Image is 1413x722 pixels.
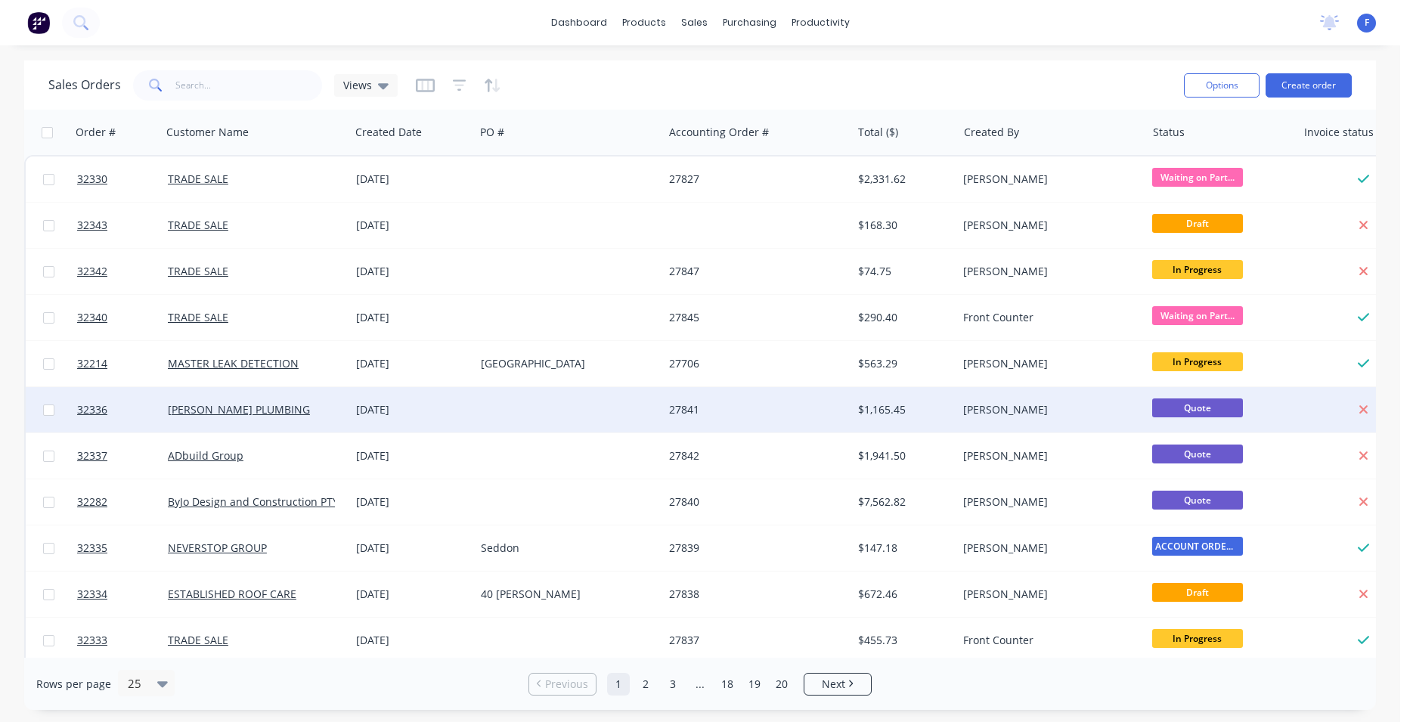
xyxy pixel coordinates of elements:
span: 32343 [77,218,107,233]
span: Quote [1152,491,1243,510]
a: NEVERSTOP GROUP [168,541,267,555]
div: 27840 [669,494,837,510]
div: products [615,11,674,34]
span: 32337 [77,448,107,463]
div: Accounting Order # [669,125,769,140]
span: Quote [1152,445,1243,463]
div: [DATE] [356,587,469,602]
a: 32336 [77,387,168,432]
span: Next [822,677,845,692]
div: [DATE] [356,402,469,417]
div: $1,941.50 [858,448,947,463]
div: [PERSON_NAME] [963,587,1131,602]
div: $1,165.45 [858,402,947,417]
a: Page 1 is your current page [607,673,630,696]
span: Rows per page [36,677,111,692]
a: TRADE SALE [168,264,228,278]
a: Page 18 [716,673,739,696]
a: 32335 [77,525,168,571]
a: Jump forward [689,673,711,696]
a: 32334 [77,572,168,617]
span: Quote [1152,398,1243,417]
span: Draft [1152,583,1243,602]
div: $168.30 [858,218,947,233]
span: 32330 [77,172,107,187]
a: 32333 [77,618,168,663]
div: [PERSON_NAME] [963,264,1131,279]
div: 27839 [669,541,837,556]
div: $455.73 [858,633,947,648]
div: Invoice status [1304,125,1374,140]
button: Create order [1266,73,1352,98]
a: TRADE SALE [168,310,228,324]
div: 27847 [669,264,837,279]
a: 32330 [77,156,168,202]
div: $74.75 [858,264,947,279]
div: 27841 [669,402,837,417]
span: 32282 [77,494,107,510]
div: [PERSON_NAME] [963,494,1131,510]
a: 32340 [77,295,168,340]
a: Page 2 [634,673,657,696]
div: $2,331.62 [858,172,947,187]
a: ADbuild Group [168,448,243,463]
div: Seddon [481,541,649,556]
div: Front Counter [963,633,1131,648]
a: 32214 [77,341,168,386]
div: $7,562.82 [858,494,947,510]
div: [GEOGRAPHIC_DATA] [481,356,649,371]
span: Draft [1152,214,1243,233]
div: purchasing [715,11,784,34]
div: productivity [784,11,857,34]
a: Page 19 [743,673,766,696]
span: 32340 [77,310,107,325]
span: 32214 [77,356,107,371]
div: [DATE] [356,541,469,556]
span: In Progress [1152,352,1243,371]
div: 27842 [669,448,837,463]
span: 32336 [77,402,107,417]
div: [PERSON_NAME] [963,541,1131,556]
ul: Pagination [522,673,878,696]
div: [DATE] [356,172,469,187]
a: [PERSON_NAME] PLUMBING [168,402,310,417]
div: [DATE] [356,264,469,279]
div: [PERSON_NAME] [963,402,1131,417]
button: Options [1184,73,1260,98]
span: Previous [545,677,588,692]
div: 27838 [669,587,837,602]
div: Created By [964,125,1019,140]
span: 32333 [77,633,107,648]
a: Page 20 [770,673,793,696]
a: ByJo Design and Construction PTY LTD [168,494,361,509]
div: sales [674,11,715,34]
span: F [1365,16,1369,29]
span: 32334 [77,587,107,602]
a: 32342 [77,249,168,294]
div: PO # [480,125,504,140]
img: Factory [27,11,50,34]
div: [DATE] [356,633,469,648]
span: Waiting on Part... [1152,306,1243,325]
a: ESTABLISHED ROOF CARE [168,587,296,601]
span: In Progress [1152,629,1243,648]
div: 27837 [669,633,837,648]
div: Created Date [355,125,422,140]
a: Next page [804,677,871,692]
span: In Progress [1152,260,1243,279]
div: Front Counter [963,310,1131,325]
div: 40 [PERSON_NAME] [481,587,649,602]
span: Views [343,77,372,93]
div: $147.18 [858,541,947,556]
a: Page 3 [662,673,684,696]
div: 27706 [669,356,837,371]
a: TRADE SALE [168,633,228,647]
a: Previous page [529,677,596,692]
div: [PERSON_NAME] [963,448,1131,463]
a: 32337 [77,433,168,479]
div: $672.46 [858,587,947,602]
span: ACCOUNT ORDERS ... [1152,537,1243,556]
a: 32282 [77,479,168,525]
a: TRADE SALE [168,172,228,186]
div: [DATE] [356,448,469,463]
